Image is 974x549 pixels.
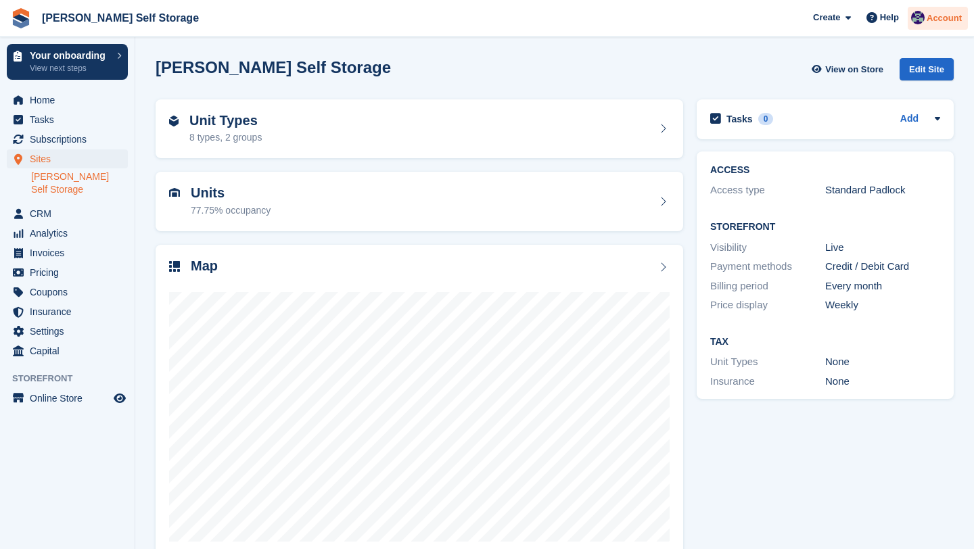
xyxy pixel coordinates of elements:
span: Analytics [30,224,111,243]
h2: [PERSON_NAME] Self Storage [156,58,391,76]
span: Pricing [30,263,111,282]
a: menu [7,243,128,262]
span: Insurance [30,302,111,321]
a: menu [7,341,128,360]
div: Unit Types [710,354,825,370]
h2: Tasks [726,113,753,125]
span: Settings [30,322,111,341]
a: menu [7,283,128,302]
div: None [825,374,940,389]
a: Preview store [112,390,128,406]
a: Edit Site [900,58,954,86]
a: menu [7,389,128,408]
span: View on Store [825,63,883,76]
span: Capital [30,341,111,360]
span: Coupons [30,283,111,302]
div: Live [825,240,940,256]
a: Unit Types 8 types, 2 groups [156,99,683,159]
div: 77.75% occupancy [191,204,271,218]
img: Matthew Jones [911,11,925,24]
div: Every month [825,279,940,294]
p: View next steps [30,62,110,74]
span: Online Store [30,389,111,408]
span: Help [880,11,899,24]
div: Billing period [710,279,825,294]
div: Insurance [710,374,825,389]
a: menu [7,149,128,168]
img: unit-icn-7be61d7bf1b0ce9d3e12c5938cc71ed9869f7b940bace4675aadf7bd6d80202e.svg [169,188,180,197]
a: menu [7,224,128,243]
h2: ACCESS [710,165,940,176]
div: Edit Site [900,58,954,80]
a: Add [900,112,919,127]
div: Access type [710,183,825,198]
span: Account [927,11,962,25]
a: menu [7,204,128,223]
h2: Units [191,185,271,201]
span: Storefront [12,372,135,385]
div: Visibility [710,240,825,256]
div: Standard Padlock [825,183,940,198]
div: 0 [758,113,774,125]
div: Credit / Debit Card [825,259,940,274]
span: Home [30,91,111,110]
img: unit-type-icn-2b2737a686de81e16bb02015468b77c625bbabd49415b5ef34ead5e3b44a266d.svg [169,116,179,126]
a: menu [7,130,128,149]
h2: Tax [710,337,940,348]
div: Price display [710,297,825,313]
a: [PERSON_NAME] Self Storage [31,170,128,196]
div: 8 types, 2 groups [189,130,262,145]
a: View on Store [810,58,889,80]
h2: Map [191,258,218,274]
a: menu [7,302,128,321]
a: menu [7,322,128,341]
a: [PERSON_NAME] Self Storage [37,7,204,29]
p: Your onboarding [30,51,110,60]
a: menu [7,110,128,129]
span: CRM [30,204,111,223]
span: Tasks [30,110,111,129]
div: None [825,354,940,370]
span: Create [813,11,840,24]
div: Payment methods [710,259,825,274]
a: Units 77.75% occupancy [156,172,683,231]
h2: Storefront [710,222,940,233]
img: stora-icon-8386f47178a22dfd0bd8f6a31ec36ba5ce8667c1dd55bd0f319d3a0aa187defe.svg [11,8,31,28]
a: menu [7,263,128,282]
div: Weekly [825,297,940,313]
h2: Unit Types [189,113,262,128]
img: map-icn-33ee37083ee616e46c38cad1a60f524a97daa1e2b2c8c0bc3eb3415660979fc1.svg [169,261,180,272]
a: menu [7,91,128,110]
span: Sites [30,149,111,168]
span: Subscriptions [30,130,111,149]
a: Your onboarding View next steps [7,44,128,80]
span: Invoices [30,243,111,262]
